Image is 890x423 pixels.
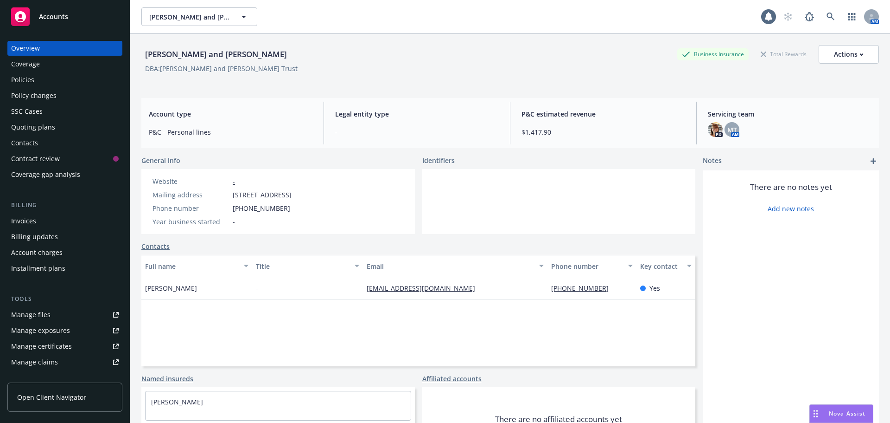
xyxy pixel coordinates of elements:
a: Report a Bug [800,7,819,26]
div: Manage files [11,307,51,322]
div: Website [153,176,229,186]
div: Policy changes [11,88,57,103]
span: Notes [703,156,722,167]
span: [PERSON_NAME] and [PERSON_NAME] [149,12,229,22]
a: [EMAIL_ADDRESS][DOMAIN_NAME] [367,284,483,293]
a: Policies [7,72,122,87]
button: Nova Assist [809,404,873,423]
div: Phone number [153,203,229,213]
button: [PERSON_NAME] and [PERSON_NAME] [141,7,257,26]
a: Affiliated accounts [422,374,482,384]
a: Overview [7,41,122,56]
div: Policies [11,72,34,87]
span: Legal entity type [335,109,499,119]
span: Identifiers [422,156,455,165]
button: Email [363,255,547,277]
div: Billing updates [11,229,58,244]
a: Named insureds [141,374,193,384]
div: Email [367,261,534,271]
span: MT [727,125,737,135]
div: Coverage [11,57,40,72]
a: Policy changes [7,88,122,103]
div: Manage exposures [11,323,70,338]
span: Yes [649,283,660,293]
a: add [868,156,879,167]
button: Title [252,255,363,277]
a: Invoices [7,214,122,228]
div: Actions [834,46,864,63]
a: [PHONE_NUMBER] [551,284,616,293]
a: - [233,177,235,186]
a: Quoting plans [7,120,122,135]
div: Phone number [551,261,622,271]
div: [PERSON_NAME] and [PERSON_NAME] [141,48,291,60]
div: Coverage gap analysis [11,167,80,182]
a: Start snowing [779,7,797,26]
a: Accounts [7,4,122,30]
a: Account charges [7,245,122,260]
span: Nova Assist [829,410,865,417]
span: Account type [149,109,312,119]
div: Contract review [11,151,60,166]
a: [PERSON_NAME] [151,397,203,406]
div: Manage BORs [11,371,55,385]
span: General info [141,156,180,165]
span: - [233,217,235,227]
div: Billing [7,201,122,210]
button: Full name [141,255,252,277]
span: [PHONE_NUMBER] [233,203,290,213]
a: Manage files [7,307,122,322]
a: Add new notes [768,204,814,214]
a: Manage certificates [7,339,122,354]
span: [PERSON_NAME] [145,283,197,293]
div: Business Insurance [677,48,749,60]
a: SSC Cases [7,104,122,119]
a: Contract review [7,151,122,166]
span: - [256,283,258,293]
div: Tools [7,294,122,304]
div: Manage certificates [11,339,72,354]
div: DBA: [PERSON_NAME] and [PERSON_NAME] Trust [145,64,298,73]
button: Actions [819,45,879,64]
span: There are no notes yet [750,182,832,193]
a: Manage claims [7,355,122,370]
a: Search [821,7,840,26]
span: Servicing team [708,109,871,119]
div: Overview [11,41,40,56]
span: - [335,127,499,137]
img: photo [708,122,723,137]
div: Contacts [11,136,38,150]
div: Full name [145,261,238,271]
span: Open Client Navigator [17,392,86,402]
a: Installment plans [7,261,122,276]
div: Quoting plans [11,120,55,135]
div: Manage claims [11,355,58,370]
span: $1,417.90 [521,127,685,137]
a: Contacts [7,136,122,150]
div: Invoices [11,214,36,228]
div: Title [256,261,349,271]
span: P&C estimated revenue [521,109,685,119]
div: SSC Cases [11,104,43,119]
div: Key contact [640,261,681,271]
a: Manage BORs [7,371,122,385]
button: Key contact [636,255,695,277]
div: Total Rewards [756,48,811,60]
a: Coverage [7,57,122,72]
div: Installment plans [11,261,65,276]
div: Mailing address [153,190,229,200]
a: Coverage gap analysis [7,167,122,182]
a: Switch app [843,7,861,26]
span: Accounts [39,13,68,20]
button: Phone number [547,255,636,277]
a: Manage exposures [7,323,122,338]
div: Account charges [11,245,63,260]
a: Billing updates [7,229,122,244]
span: [STREET_ADDRESS] [233,190,292,200]
a: Contacts [141,241,170,251]
div: Year business started [153,217,229,227]
div: Drag to move [810,405,821,423]
span: P&C - Personal lines [149,127,312,137]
